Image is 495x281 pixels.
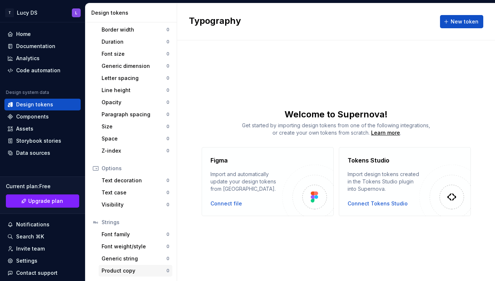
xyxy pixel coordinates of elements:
[99,175,172,186] a: Text decoration0
[102,219,169,226] div: Strings
[451,18,478,25] span: New token
[99,121,172,132] a: Size0
[99,241,172,252] a: Font weight/style0
[210,156,228,165] h4: Figma
[102,87,166,94] div: Line height
[16,125,33,132] div: Assets
[4,243,81,255] a: Invite team
[102,74,166,82] div: Letter spacing
[102,177,166,184] div: Text decoration
[102,50,166,58] div: Font size
[102,147,166,154] div: Z-index
[102,38,166,45] div: Duration
[99,84,172,96] a: Line height0
[4,65,81,76] a: Code automation
[6,194,79,208] a: Upgrade plan
[166,190,169,196] div: 0
[16,101,53,108] div: Design tokens
[102,267,166,274] div: Product copy
[99,187,172,198] a: Text case0
[166,202,169,208] div: 0
[99,48,172,60] a: Font size0
[91,9,174,17] div: Design tokens
[166,63,169,69] div: 0
[75,10,77,16] div: L
[16,67,60,74] div: Code automation
[348,156,389,165] h4: Tokens Studio
[102,111,166,118] div: Paragraph spacing
[210,171,282,193] div: Import and automatically update your design tokens from [GEOGRAPHIC_DATA].
[4,111,81,123] a: Components
[99,72,172,84] a: Letter spacing0
[102,165,169,172] div: Options
[166,231,169,237] div: 0
[102,99,166,106] div: Opacity
[166,124,169,129] div: 0
[5,8,14,17] div: T
[4,28,81,40] a: Home
[166,87,169,93] div: 0
[440,15,483,28] button: New token
[4,267,81,279] button: Contact support
[4,123,81,135] a: Assets
[16,245,45,252] div: Invite team
[4,135,81,147] a: Storybook stories
[348,200,408,207] button: Connect Tokens Studio
[16,55,40,62] div: Analytics
[166,268,169,274] div: 0
[102,123,166,130] div: Size
[99,133,172,145] a: Space0
[6,183,79,190] div: Current plan : Free
[16,233,44,240] div: Search ⌘K
[6,90,49,95] div: Design system data
[166,136,169,142] div: 0
[4,219,81,230] button: Notifications
[99,265,172,277] a: Product copy0
[102,231,166,238] div: Font family
[189,15,241,28] h2: Typography
[99,253,172,264] a: Generic string0
[4,40,81,52] a: Documentation
[102,26,166,33] div: Border width
[166,148,169,154] div: 0
[166,256,169,262] div: 0
[16,269,58,277] div: Contact support
[371,129,400,136] div: Learn more
[99,24,172,36] a: Border width0
[102,135,166,142] div: Space
[102,189,166,196] div: Text case
[166,112,169,117] div: 0
[166,51,169,57] div: 0
[210,200,242,207] button: Connect file
[102,62,166,70] div: Generic dimension
[166,27,169,33] div: 0
[16,137,61,145] div: Storybook stories
[16,221,49,228] div: Notifications
[4,255,81,267] a: Settings
[16,43,55,50] div: Documentation
[99,36,172,48] a: Duration0
[102,201,166,208] div: Visibility
[166,75,169,81] div: 0
[99,96,172,108] a: Opacity0
[166,99,169,105] div: 0
[99,229,172,240] a: Font family0
[166,178,169,183] div: 0
[102,255,166,262] div: Generic string
[177,109,495,120] div: Welcome to Supernova!
[99,60,172,72] a: Generic dimension0
[4,147,81,159] a: Data sources
[99,109,172,120] a: Paragraph spacing0
[1,5,84,21] button: TLucy DSL
[99,199,172,211] a: Visibility0
[17,9,37,17] div: Lucy DS
[28,197,63,205] span: Upgrade plan
[4,99,81,110] a: Design tokens
[102,243,166,250] div: Font weight/style
[166,244,169,249] div: 0
[16,257,37,264] div: Settings
[348,171,419,193] div: Import design tokens created in the Tokens Studio plugin into Supernova.
[16,30,31,38] div: Home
